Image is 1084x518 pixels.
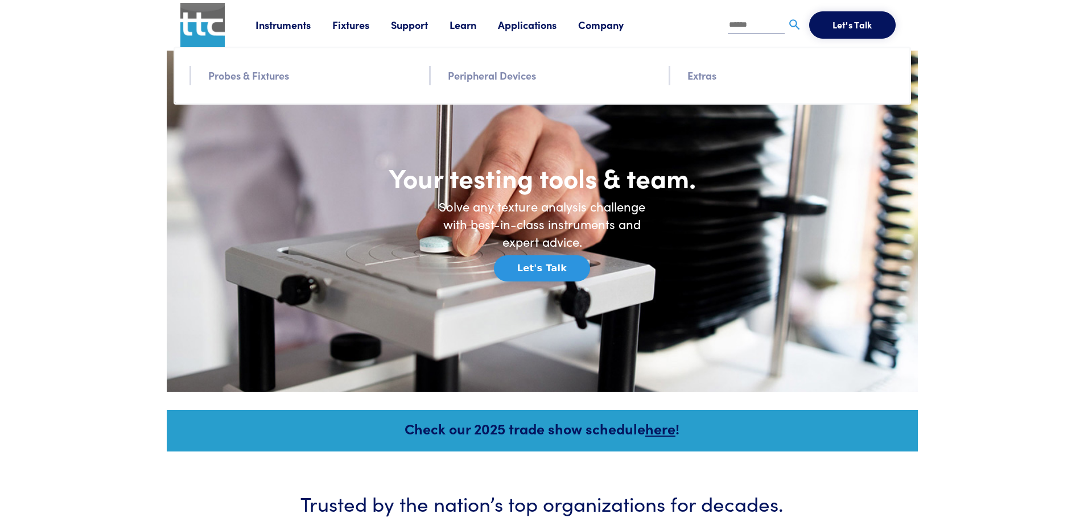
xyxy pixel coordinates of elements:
a: Probes & Fixtures [208,67,289,84]
a: Extras [687,67,716,84]
a: here [645,418,675,438]
a: Support [391,18,450,32]
a: Learn [450,18,498,32]
a: Instruments [255,18,332,32]
a: Fixtures [332,18,391,32]
h3: Trusted by the nation’s top organizations for decades. [201,489,884,517]
a: Peripheral Devices [448,67,536,84]
h6: Solve any texture analysis challenge with best-in-class instruments and expert advice. [428,198,656,250]
a: Company [578,18,645,32]
h1: Your testing tools & team. [315,161,770,194]
button: Let's Talk [809,11,896,39]
h5: Check our 2025 trade show schedule ! [182,418,902,438]
button: Let's Talk [494,255,590,281]
a: Applications [498,18,578,32]
img: ttc_logo_1x1_v1.0.png [180,3,225,47]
